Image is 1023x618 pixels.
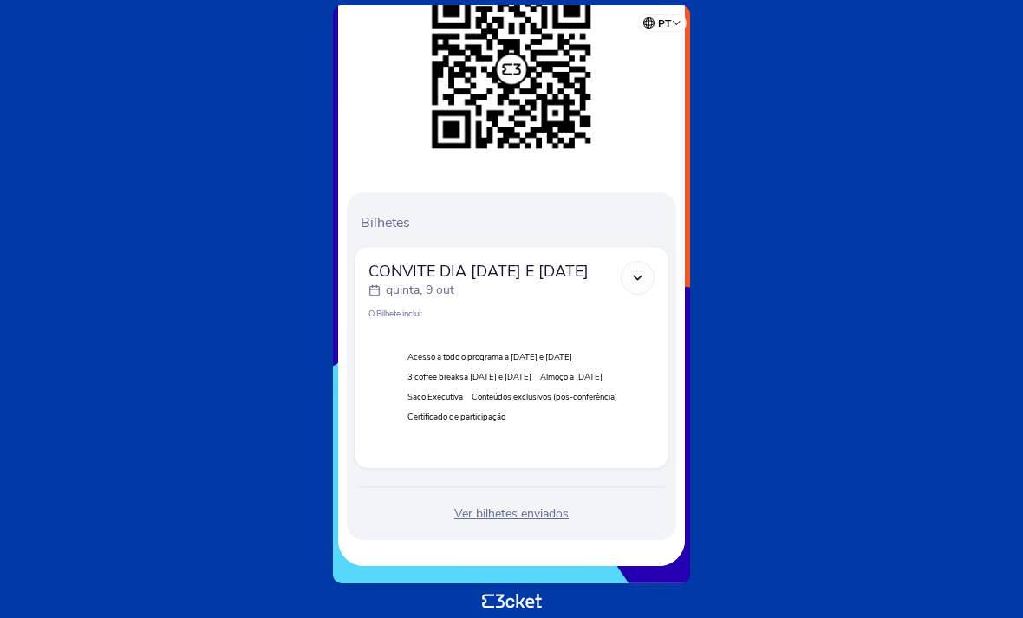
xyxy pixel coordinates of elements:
li: Acesso a todo o programa a [DATE] e [DATE] [407,351,572,362]
li: Certificado de participação [407,411,505,422]
div: Ver bilhetes enviados [354,505,669,523]
li: Almoço a [DATE] [540,371,603,382]
li: 3 coffee breaks [407,371,531,382]
li: Conteúdos exclusivos (pós-conferência) [472,391,617,402]
p: O Bilhete inclui: [368,308,655,319]
span: a [DATE] e [DATE] [464,371,531,382]
li: Saco Executiva [407,391,463,402]
p: quinta, 9 out [386,282,454,299]
span: CONVITE DIA [DATE] E [DATE] [368,261,589,282]
p: Bilhetes [361,213,669,232]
